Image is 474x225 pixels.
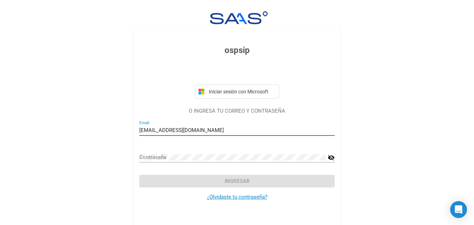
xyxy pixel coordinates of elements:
[207,89,276,94] span: Iniciar sesión con Microsoft
[139,175,335,187] button: Ingresar
[139,44,335,57] h3: ospsip
[328,153,335,162] mat-icon: visibility_off
[139,107,335,115] p: O INGRESÁ TU CORREO Y CONTRASEÑA
[225,178,250,184] span: Ingresar
[450,201,467,218] div: Open Intercom Messenger
[192,64,283,80] iframe: Botón Iniciar sesión con Google
[195,85,279,99] button: Iniciar sesión con Microsoft
[207,194,267,200] a: ¿Olvidaste tu contraseña?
